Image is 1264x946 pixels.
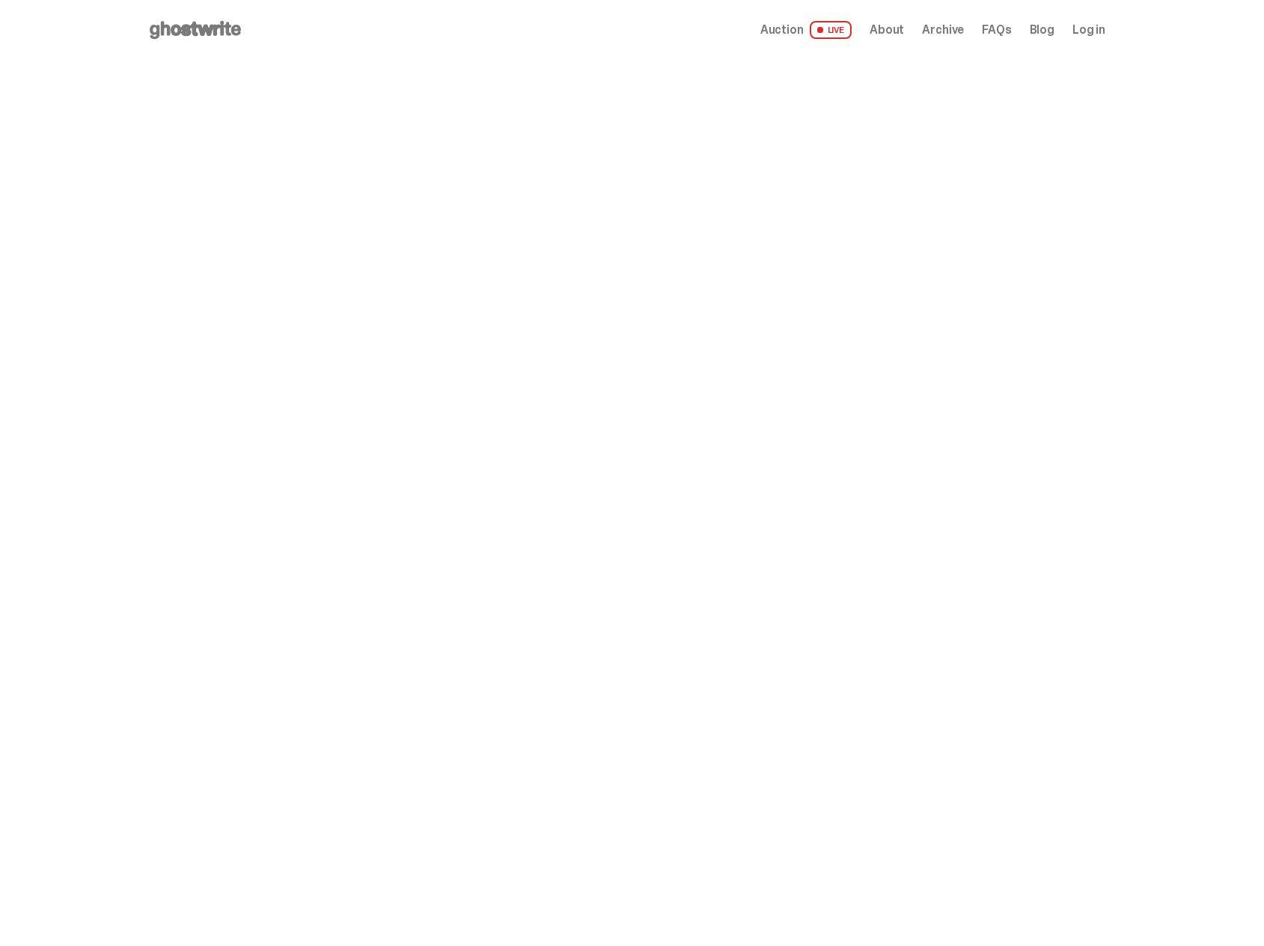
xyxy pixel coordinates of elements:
[1072,24,1105,36] a: Log in
[1030,24,1054,36] a: Blog
[870,24,904,36] a: About
[982,24,1011,36] a: FAQs
[760,21,852,39] a: Auction LIVE
[760,24,804,36] span: Auction
[922,24,964,36] a: Archive
[810,21,852,39] span: LIVE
